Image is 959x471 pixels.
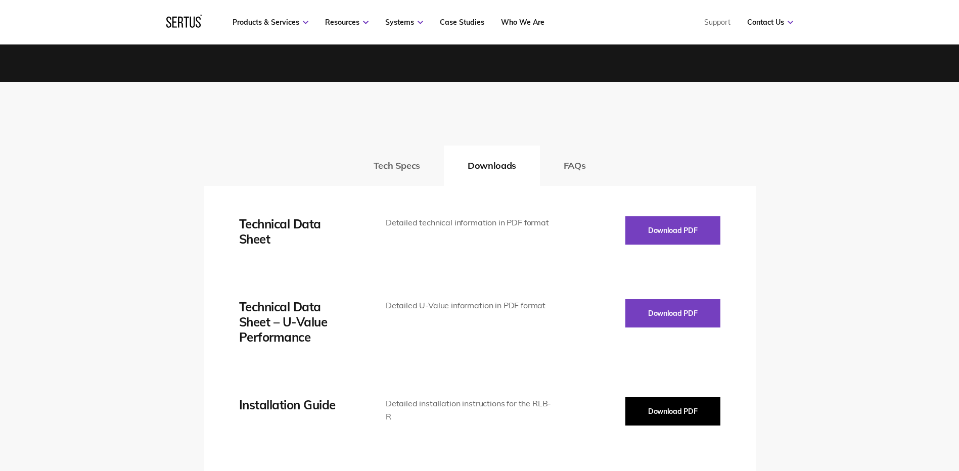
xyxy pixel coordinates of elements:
div: Detailed U-Value information in PDF format [386,299,553,312]
a: Support [704,18,730,27]
div: Detailed installation instructions for the RLB-R [386,397,553,423]
button: Download PDF [625,216,720,245]
div: Installation Guide [239,397,355,412]
button: Download PDF [625,397,720,426]
a: Products & Services [233,18,308,27]
div: Detailed technical information in PDF format [386,216,553,229]
a: Resources [325,18,369,27]
button: Download PDF [625,299,720,327]
a: Systems [385,18,423,27]
button: FAQs [540,146,610,186]
a: Case Studies [440,18,484,27]
a: Who We Are [501,18,544,27]
div: Technical Data Sheet – U-Value Performance [239,299,355,345]
iframe: Chat Widget [777,354,959,471]
div: Technical Data Sheet [239,216,355,247]
button: Tech Specs [350,146,444,186]
a: Contact Us [747,18,793,27]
